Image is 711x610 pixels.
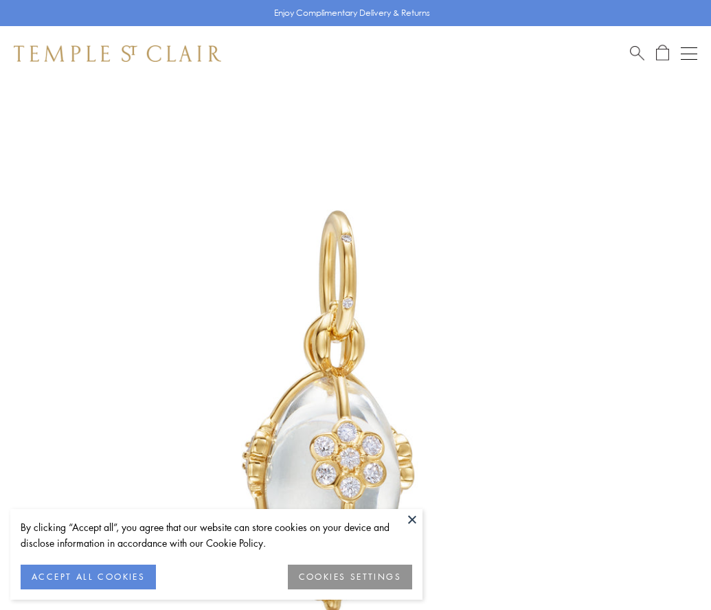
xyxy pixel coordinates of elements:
[274,6,430,20] p: Enjoy Complimentary Delivery & Returns
[288,565,412,589] button: COOKIES SETTINGS
[14,45,221,62] img: Temple St. Clair
[21,519,412,551] div: By clicking “Accept all”, you agree that our website can store cookies on your device and disclos...
[656,45,669,62] a: Open Shopping Bag
[681,45,697,62] button: Open navigation
[21,565,156,589] button: ACCEPT ALL COOKIES
[630,45,644,62] a: Search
